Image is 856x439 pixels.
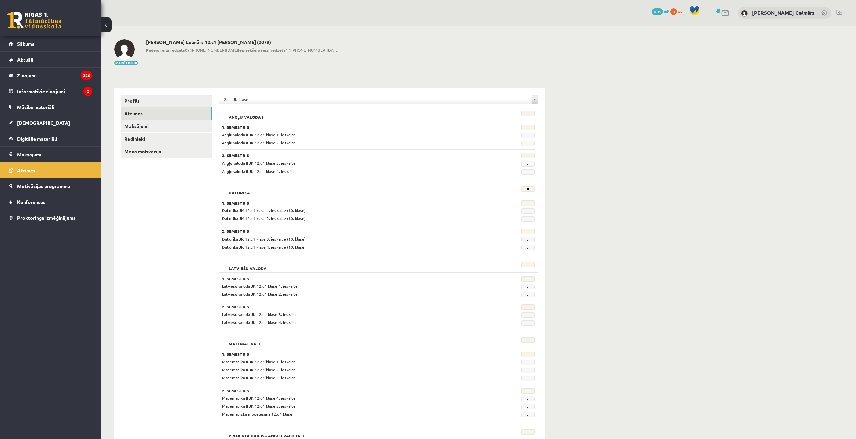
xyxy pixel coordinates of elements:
[521,396,535,401] span: -
[17,104,54,110] span: Mācību materiāli
[9,68,92,83] a: Ziņojumi226
[678,8,682,14] span: xp
[521,404,535,409] span: -
[222,312,298,317] span: Latviešu valoda JK 12.c1 klase 3. ieskaite
[9,52,92,67] a: Aktuāli
[222,140,296,145] span: Angļu valoda II JK 12.c1 klase 2. ieskaite
[521,237,535,242] span: -
[17,183,70,189] span: Motivācijas programma
[17,83,92,99] legend: Informatīvie ziņojumi
[222,337,267,344] h2: Matemātika II
[121,107,212,120] a: Atzīmes
[741,10,748,17] img: Roberts Celmārs
[222,160,296,166] span: Angļu valoda II JK 12.c1 klase 3. ieskaite
[222,395,296,401] span: Matemātika II JK 12.c1 klase 4. ieskaite
[146,47,185,53] b: Pēdējo reizi redzēts
[222,132,296,137] span: Angļu valoda II JK 12.c1 klase 1. ieskaite
[521,245,535,250] span: -
[7,12,61,29] a: Rīgas 1. Tālmācības vidusskola
[222,375,296,380] span: Matemātika II JK 12.c1 klase 3. ieskaite
[238,47,286,53] b: Iepriekšējo reizi redzēts
[9,210,92,225] a: Proktoringa izmēģinājums
[17,199,45,205] span: Konferences
[521,292,535,297] span: -
[222,388,481,393] h3: 2. Semestris
[222,291,298,297] span: Latviešu valoda JK 12.c1 klase 2. ieskaite
[121,133,212,145] a: Radinieki
[521,412,535,417] span: -
[114,61,138,65] button: Mainīt bildi
[222,95,529,104] span: 12.c1 JK klase
[222,352,481,356] h3: 1. Semestris
[670,8,677,15] span: 0
[222,169,296,174] span: Angļu valoda II JK 12.c1 klase 4. ieskaite
[9,194,92,210] a: Konferences
[521,208,535,214] span: -
[121,120,212,133] a: Maksājumi
[222,359,296,364] span: Matemātika II JK 12.c1 klase 1. ieskaite
[222,403,296,409] span: Matemātika II JK 12.c1 klase 5. ieskaite
[9,36,92,51] a: Sākums
[652,8,663,15] span: 2079
[222,200,481,205] h3: 1. Semestris
[222,262,273,269] h2: Latviešu valoda
[9,147,92,162] a: Maksājumi
[219,95,538,104] a: 12.c1 JK klase
[222,283,298,289] span: Latviešu valoda JK 12.c1 klase 1. ieskaite
[521,216,535,222] span: -
[222,244,306,250] span: Datorika JK 12.c1 klase 4. ieskaite (10. klase)
[222,304,481,309] h3: 2. Semestris
[9,162,92,178] a: Atzīmes
[146,39,339,45] h2: [PERSON_NAME] Celmārs 12.c1 [PERSON_NAME] (2079)
[17,68,92,83] legend: Ziņojumi
[521,141,535,146] span: -
[222,125,481,130] h3: 1. Semestris
[9,178,92,194] a: Motivācijas programma
[670,8,686,14] a: 0 xp
[652,8,669,14] a: 2079 mP
[17,41,34,47] span: Sākums
[121,145,212,158] a: Mana motivācija
[521,320,535,326] span: -
[17,167,35,173] span: Atzīmes
[17,215,76,221] span: Proktoringa izmēģinājums
[9,115,92,131] a: [DEMOGRAPHIC_DATA]
[222,429,311,436] h2: Projekta darbs - Angļu valoda II
[521,312,535,318] span: -
[222,276,481,281] h3: 1. Semestris
[17,120,70,126] span: [DEMOGRAPHIC_DATA]
[222,229,481,233] h3: 2. Semestris
[521,360,535,365] span: -
[222,320,298,325] span: Latviešu valoda JK 12.c1 klase 4. ieskaite
[81,71,92,80] i: 226
[222,153,481,158] h3: 2. Semestris
[9,131,92,146] a: Digitālie materiāli
[146,47,339,53] span: 09:[PHONE_NUMBER][DATE] 17:[PHONE_NUMBER][DATE]
[222,216,306,221] span: Datorika JK 12.c1 klase 2. ieskaite (10. klase)
[521,133,535,138] span: -
[17,147,92,162] legend: Maksājumi
[17,57,33,63] span: Aktuāli
[664,8,669,14] span: mP
[121,95,212,107] a: Profils
[114,39,135,60] img: Roberts Celmārs
[521,368,535,373] span: -
[17,136,57,142] span: Digitālie materiāli
[222,367,296,372] span: Matemātika II JK 12.c1 klase 2. ieskaite
[222,111,271,117] h2: Angļu valoda II
[752,9,814,16] a: [PERSON_NAME] Celmārs
[222,236,306,242] span: Datorika JK 12.c1 klase 3. ieskaite (10. klase)
[521,284,535,289] span: -
[9,99,92,115] a: Mācību materiāli
[222,208,306,213] span: Datorika JK 12.c1 klase 1. ieskaite (10. klase)
[222,186,257,193] h2: Datorika
[521,161,535,167] span: -
[222,411,292,417] span: Matemātiskā modelēšana 12.c1 klase
[521,169,535,175] span: -
[9,83,92,99] a: Informatīvie ziņojumi2
[83,87,92,96] i: 2
[521,376,535,381] span: -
